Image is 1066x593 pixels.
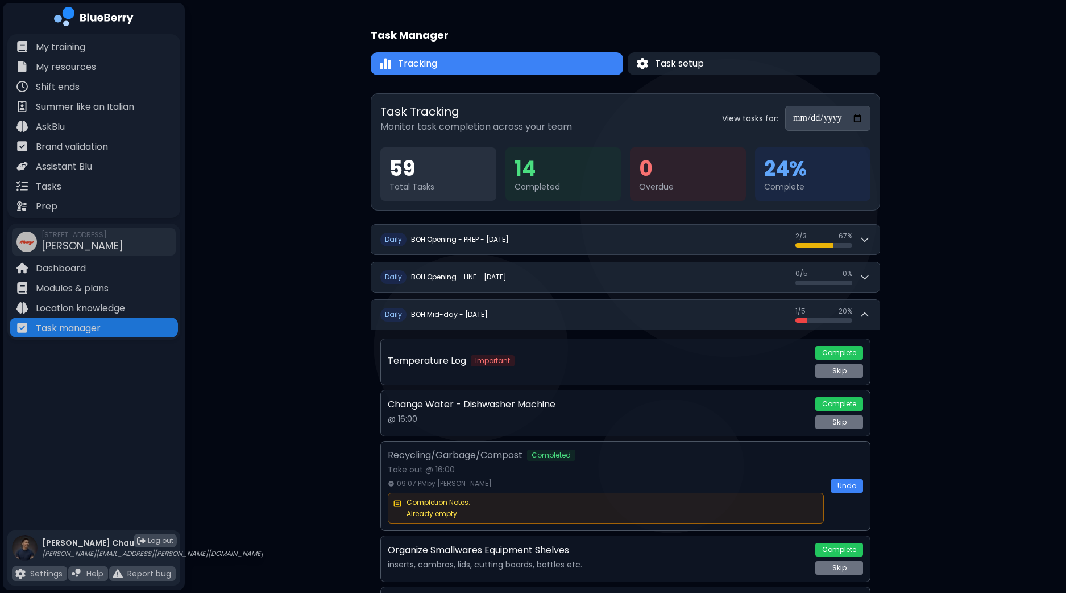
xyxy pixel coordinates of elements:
[36,100,134,114] p: Summer like an Italian
[54,7,134,30] img: company logo
[815,346,863,360] button: Complete
[42,238,123,253] span: [PERSON_NAME]
[16,282,28,294] img: file icon
[16,121,28,132] img: file icon
[36,262,86,275] p: Dashboard
[16,180,28,192] img: file icon
[371,300,880,330] button: DailyBOH Mid-day - [DATE]1/520%
[639,157,737,182] div: 0
[764,182,862,192] div: Complete
[815,543,863,557] button: Complete
[398,57,437,71] span: Tracking
[471,355,515,366] span: Important
[722,113,778,123] label: View tasks for:
[72,569,82,579] img: file icon
[113,569,123,579] img: file icon
[36,160,92,174] p: Assistant Blu
[16,81,28,92] img: file icon
[389,310,402,319] span: aily
[389,234,402,244] span: aily
[371,262,880,292] button: DailyBOH Opening - LINE - [DATE]0/50%
[388,543,569,557] p: Organize Smallwares Equipment Shelves
[36,282,109,295] p: Modules & plans
[371,52,623,75] button: TrackingTracking
[30,569,63,579] p: Settings
[388,354,466,368] p: Temperature Log
[371,27,449,43] h1: Task Manager
[16,160,28,172] img: file icon
[16,61,28,72] img: file icon
[795,269,808,278] span: 0 / 5
[16,101,28,112] img: file icon
[411,310,488,319] h2: BOH Mid-day - [DATE]
[137,537,146,545] img: logout
[839,232,852,241] span: 67 %
[16,232,37,252] img: company thumbnail
[831,479,863,493] button: Undo
[815,561,863,575] button: Skip
[515,157,612,182] div: 14
[388,398,555,411] p: Change Water - Dishwasher Machine
[36,120,65,134] p: AskBlu
[36,302,125,315] p: Location knowledge
[36,140,108,154] p: Brand validation
[397,479,492,488] span: 09:07 PM by [PERSON_NAME]
[843,269,852,278] span: 0 %
[36,322,101,335] p: Task manager
[380,57,391,71] img: Tracking
[36,80,80,94] p: Shift ends
[411,273,507,282] h2: BOH Opening - LINE - [DATE]
[527,450,575,461] span: Completed
[15,569,26,579] img: file icon
[655,57,704,71] span: Task setup
[86,569,103,579] p: Help
[380,103,572,120] h2: Task Tracking
[16,302,28,314] img: file icon
[380,120,572,134] p: Monitor task completion across your team
[371,225,880,254] button: DailyBOH Opening - PREP - [DATE]2/367%
[12,535,38,572] img: profile photo
[795,307,806,316] span: 1 / 5
[795,232,807,241] span: 2 / 3
[380,308,407,322] span: D
[42,549,263,558] p: [PERSON_NAME][EMAIL_ADDRESS][PERSON_NAME][DOMAIN_NAME]
[42,230,123,240] span: [STREET_ADDRESS]
[637,58,648,70] img: Task setup
[815,415,863,429] button: Skip
[16,141,28,152] img: file icon
[839,307,852,316] span: 20 %
[389,157,487,182] div: 59
[148,536,173,545] span: Log out
[16,262,28,274] img: file icon
[380,233,407,246] span: D
[127,569,171,579] p: Report bug
[42,538,263,548] p: [PERSON_NAME] Chau
[515,182,612,192] div: Completed
[36,200,57,213] p: Prep
[16,200,28,212] img: file icon
[388,559,808,570] p: inserts, cambros, lids, cutting boards, bottles etc.
[36,180,61,193] p: Tasks
[639,182,737,192] div: Overdue
[16,41,28,52] img: file icon
[36,60,96,74] p: My resources
[388,464,824,475] p: Take out @ 16:00
[407,498,819,507] span: Completion Notes:
[389,182,487,192] div: Total Tasks
[388,414,808,424] p: @ 16:00
[764,157,862,182] div: 24 %
[389,272,402,282] span: aily
[388,448,522,462] p: Recycling/Garbage/Compost
[36,40,85,54] p: My training
[380,270,407,284] span: D
[815,364,863,378] button: Skip
[407,509,819,518] p: Already empty
[411,235,509,244] h2: BOH Opening - PREP - [DATE]
[815,397,863,411] button: Complete
[628,52,880,75] button: Task setupTask setup
[16,322,28,333] img: file icon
